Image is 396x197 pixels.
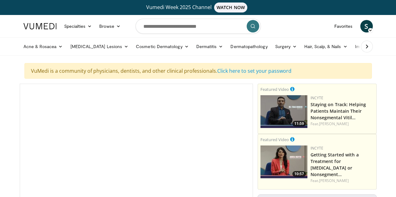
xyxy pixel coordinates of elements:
a: Vumedi Week 2025 ChannelWATCH NOW [24,2,372,12]
a: Acne & Rosacea [20,40,67,53]
span: 11:59 [292,121,306,126]
a: Specialties [60,20,96,32]
span: WATCH NOW [214,2,247,12]
a: Dermatitis [193,40,227,53]
small: Featured Video [260,137,289,142]
a: S [360,20,373,32]
a: Cosmetic Dermatology [132,40,192,53]
a: Incyte [311,95,324,101]
a: [PERSON_NAME] [319,121,349,126]
div: Feat. [311,178,374,184]
span: 10:57 [292,171,306,177]
a: Getting Started with a Treatment for [MEDICAL_DATA] or Nonsegment… [311,152,359,177]
a: Click here to set your password [217,67,291,74]
div: VuMedi is a community of physicians, dentists, and other clinical professionals. [24,63,372,79]
a: [PERSON_NAME] [319,178,349,183]
a: [MEDICAL_DATA] Lesions [67,40,132,53]
a: Surgery [271,40,301,53]
img: VuMedi Logo [23,23,57,29]
a: Browse [95,20,124,32]
a: 10:57 [260,145,307,178]
small: Featured Video [260,86,289,92]
img: fe0751a3-754b-4fa7-bfe3-852521745b57.png.150x105_q85_crop-smart_upscale.jpg [260,95,307,128]
a: Staying on Track: Helping Patients Maintain Their Nonsegmental Vitil… [311,101,366,121]
input: Search topics, interventions [136,19,261,34]
img: e02a99de-beb8-4d69-a8cb-018b1ffb8f0c.png.150x105_q85_crop-smart_upscale.jpg [260,145,307,178]
a: Incyte [311,145,324,151]
a: Favorites [331,20,357,32]
a: Hair, Scalp, & Nails [301,40,351,53]
a: 11:59 [260,95,307,128]
div: Feat. [311,121,374,127]
a: Dermatopathology [227,40,271,53]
